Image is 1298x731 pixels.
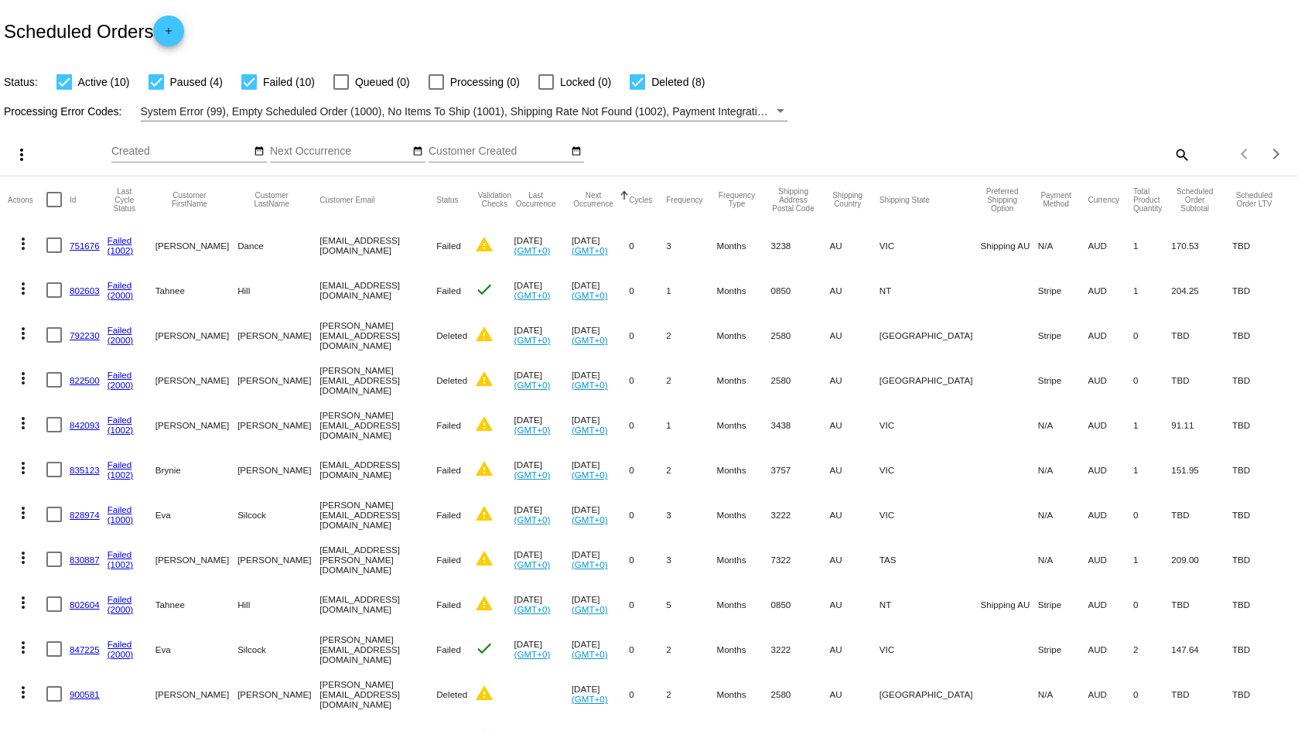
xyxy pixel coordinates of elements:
[572,447,629,492] mat-cell: [DATE]
[572,380,608,390] a: (GMT+0)
[1171,627,1232,671] mat-cell: 147.64
[1232,671,1290,716] mat-cell: TBD
[880,402,981,447] mat-cell: VIC
[1171,582,1232,627] mat-cell: TBD
[155,671,237,716] mat-cell: [PERSON_NAME]
[629,492,666,537] mat-cell: 0
[514,290,551,300] a: (GMT+0)
[1171,313,1232,357] mat-cell: TBD
[1038,313,1088,357] mat-cell: Stripe
[880,268,981,313] mat-cell: NT
[237,268,319,313] mat-cell: Hill
[1171,223,1232,268] mat-cell: 170.53
[514,335,551,345] a: (GMT+0)
[666,537,716,582] mat-cell: 3
[237,402,319,447] mat-cell: [PERSON_NAME]
[319,223,436,268] mat-cell: [EMAIL_ADDRESS][DOMAIN_NAME]
[108,425,134,435] a: (1002)
[1133,582,1171,627] mat-cell: 0
[1038,537,1088,582] mat-cell: N/A
[514,402,572,447] mat-cell: [DATE]
[771,537,830,582] mat-cell: 7322
[237,313,319,357] mat-cell: [PERSON_NAME]
[771,223,830,268] mat-cell: 3238
[716,671,770,716] mat-cell: Months
[514,649,551,659] a: (GMT+0)
[629,268,666,313] mat-cell: 0
[436,285,461,295] span: Failed
[155,402,237,447] mat-cell: [PERSON_NAME]
[14,593,32,612] mat-icon: more_vert
[108,235,132,245] a: Failed
[666,313,716,357] mat-cell: 2
[1171,268,1232,313] mat-cell: 204.25
[319,268,436,313] mat-cell: [EMAIL_ADDRESS][DOMAIN_NAME]
[70,241,100,251] a: 751676
[514,604,551,614] a: (GMT+0)
[771,313,830,357] mat-cell: 2580
[70,285,100,295] a: 802603
[319,447,436,492] mat-cell: [EMAIL_ADDRESS][DOMAIN_NAME]
[237,627,319,671] mat-cell: Silcock
[4,105,122,118] span: Processing Error Codes:
[70,420,100,430] a: 842093
[1171,357,1232,402] mat-cell: TBD
[1133,402,1171,447] mat-cell: 1
[155,627,237,671] mat-cell: Eva
[514,268,572,313] mat-cell: [DATE]
[263,73,315,91] span: Failed (10)
[514,447,572,492] mat-cell: [DATE]
[1088,627,1133,671] mat-cell: AUD
[572,514,608,524] a: (GMT+0)
[108,245,134,255] a: (1002)
[8,176,46,223] mat-header-cell: Actions
[436,375,467,385] span: Deleted
[572,492,629,537] mat-cell: [DATE]
[170,73,223,91] span: Paused (4)
[514,559,551,569] a: (GMT+0)
[475,235,494,254] mat-icon: warning
[629,447,666,492] mat-cell: 0
[1133,268,1171,313] mat-cell: 1
[572,402,629,447] mat-cell: [DATE]
[108,370,132,380] a: Failed
[14,279,32,298] mat-icon: more_vert
[716,313,770,357] mat-cell: Months
[771,268,830,313] mat-cell: 0850
[1038,447,1088,492] mat-cell: N/A
[108,549,132,559] a: Failed
[1038,191,1074,208] button: Change sorting for PaymentMethod.Type
[514,223,572,268] mat-cell: [DATE]
[155,582,237,627] mat-cell: Tahnee
[514,514,551,524] a: (GMT+0)
[436,241,461,251] span: Failed
[716,492,770,537] mat-cell: Months
[237,537,319,582] mat-cell: [PERSON_NAME]
[108,335,134,345] a: (2000)
[880,195,930,204] button: Change sorting for ShippingState
[880,357,981,402] mat-cell: [GEOGRAPHIC_DATA]
[572,357,629,402] mat-cell: [DATE]
[666,447,716,492] mat-cell: 2
[319,195,374,204] button: Change sorting for CustomerEmail
[141,102,788,121] mat-select: Filter by Processing Error Codes
[237,492,319,537] mat-cell: Silcock
[237,191,306,208] button: Change sorting for CustomerLastName
[475,459,494,478] mat-icon: warning
[666,492,716,537] mat-cell: 3
[1133,627,1171,671] mat-cell: 2
[651,73,705,91] span: Deleted (8)
[629,357,666,402] mat-cell: 0
[1088,671,1133,716] mat-cell: AUD
[572,694,608,704] a: (GMT+0)
[514,582,572,627] mat-cell: [DATE]
[572,604,608,614] a: (GMT+0)
[514,245,551,255] a: (GMT+0)
[4,15,184,46] h2: Scheduled Orders
[572,671,629,716] mat-cell: [DATE]
[880,671,981,716] mat-cell: [GEOGRAPHIC_DATA]
[629,402,666,447] mat-cell: 0
[155,447,237,492] mat-cell: Brynie
[829,492,879,537] mat-cell: AU
[70,375,100,385] a: 822500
